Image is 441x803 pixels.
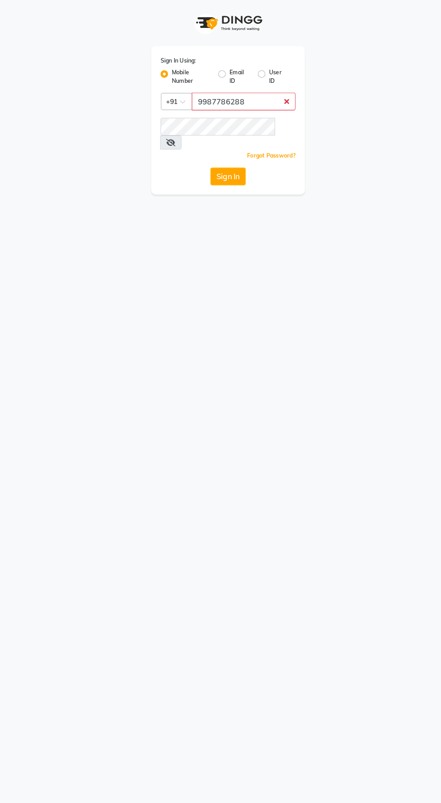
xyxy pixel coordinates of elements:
button: Sign In [203,162,238,179]
label: User ID [260,66,279,82]
label: Sign In Using: [155,54,189,63]
input: Username [185,90,286,107]
input: Username [155,114,266,131]
a: Forgot Password? [239,147,286,153]
img: logo1.svg [184,9,256,36]
label: Email ID [222,66,242,82]
label: Mobile Number [166,66,204,82]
